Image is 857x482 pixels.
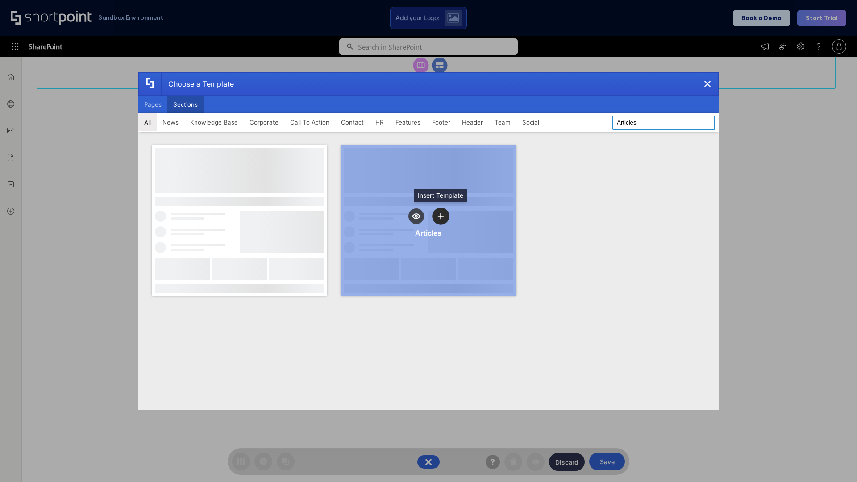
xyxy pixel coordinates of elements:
button: Team [489,113,516,131]
div: Articles [415,229,441,237]
button: Call To Action [284,113,335,131]
button: HR [370,113,390,131]
button: Header [456,113,489,131]
button: Pages [138,96,167,113]
button: Footer [426,113,456,131]
button: News [157,113,184,131]
div: Choose a Template [161,73,234,95]
button: Features [390,113,426,131]
button: Contact [335,113,370,131]
iframe: Chat Widget [812,439,857,482]
button: Knowledge Base [184,113,244,131]
button: Sections [167,96,204,113]
button: All [138,113,157,131]
button: Corporate [244,113,284,131]
div: template selector [138,72,719,410]
button: Social [516,113,545,131]
input: Search [612,116,715,130]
